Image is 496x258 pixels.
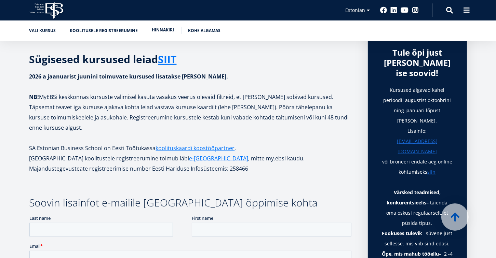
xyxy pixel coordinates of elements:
strong: Värsked teadmised, konkurentsieelis [387,189,441,206]
h3: Soovin lisainfot e-mailile [GEOGRAPHIC_DATA] õppimise kohta [29,198,354,208]
a: Vali kursus [29,27,56,34]
a: Kohe algamas [188,27,221,34]
a: koolituskaardi koostööpartner [156,143,235,153]
strong: Õpe, mis mahub tööellu [382,250,439,257]
a: Instagram [412,7,419,14]
a: Hinnakiri [152,27,174,33]
a: SIIT [158,54,177,64]
strong: Fookuses tulevik [382,230,423,236]
a: Facebook [380,7,387,14]
p: SA Estonian Business School on Eesti Töötukassa . [GEOGRAPHIC_DATA] koolitustele registreerumine ... [29,143,354,174]
span: First name [162,0,184,6]
a: e-[GEOGRAPHIC_DATA] [189,153,249,163]
a: Koolitusele registreerumine [70,27,138,34]
strong: Sügisesed kursused leiad [29,52,177,66]
li: – süvene just sellesse, mis viib sind edasi. [381,228,453,249]
li: – täienda oma oskusi regulaarselt, et püsida tipus. [381,187,453,228]
div: Tule õpi just [PERSON_NAME] ise soovid! [381,47,453,78]
a: Youtube [401,7,409,14]
h1: Kursused algavad kahel perioodil augustist oktoobrini ning jaanuari lõpust [PERSON_NAME]. Lisainf... [381,85,453,177]
strong: NB! [29,93,39,101]
strong: 2026 a jaanuarist juunini toimuvate kursused lisatakse [PERSON_NAME]. [29,73,228,80]
a: Linkedin [391,7,398,14]
a: siin [428,167,436,177]
a: [EMAIL_ADDRESS][DOMAIN_NAME] [381,136,453,157]
p: MyEBSi keskkonnas kursuste valimisel kasuta vasakus veerus olevaid filtreid, et [PERSON_NAME] sob... [29,71,354,133]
